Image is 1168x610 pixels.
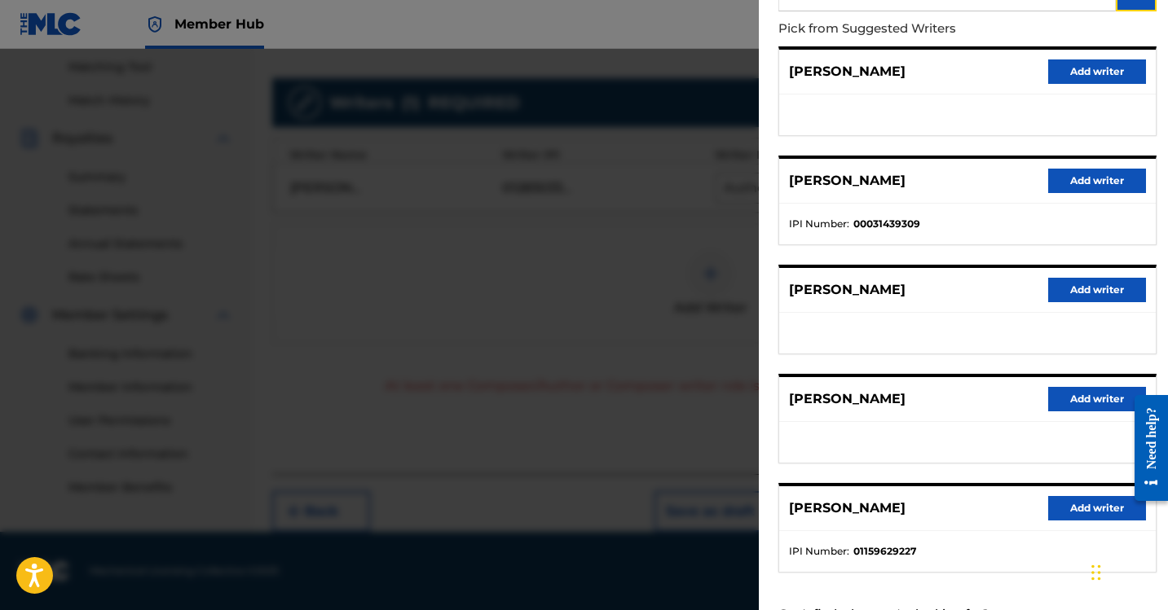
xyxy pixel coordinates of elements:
div: Drag [1091,548,1101,597]
iframe: Resource Center [1122,383,1168,514]
span: IPI Number : [789,217,849,231]
iframe: Chat Widget [1086,532,1168,610]
button: Add writer [1048,278,1146,302]
button: Add writer [1048,496,1146,520]
button: Add writer [1048,169,1146,193]
p: [PERSON_NAME] [789,62,906,81]
p: [PERSON_NAME] [789,498,906,518]
span: IPI Number : [789,544,849,559]
strong: 01159629227 [853,544,916,559]
p: [PERSON_NAME] [789,280,906,300]
img: MLC Logo [20,12,82,36]
p: [PERSON_NAME] [789,389,906,409]
img: Top Rightsholder [145,15,165,34]
button: Add writer [1048,387,1146,411]
strong: 00031439309 [853,217,920,231]
p: [PERSON_NAME] [789,171,906,191]
button: Add writer [1048,59,1146,84]
span: Member Hub [174,15,264,33]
